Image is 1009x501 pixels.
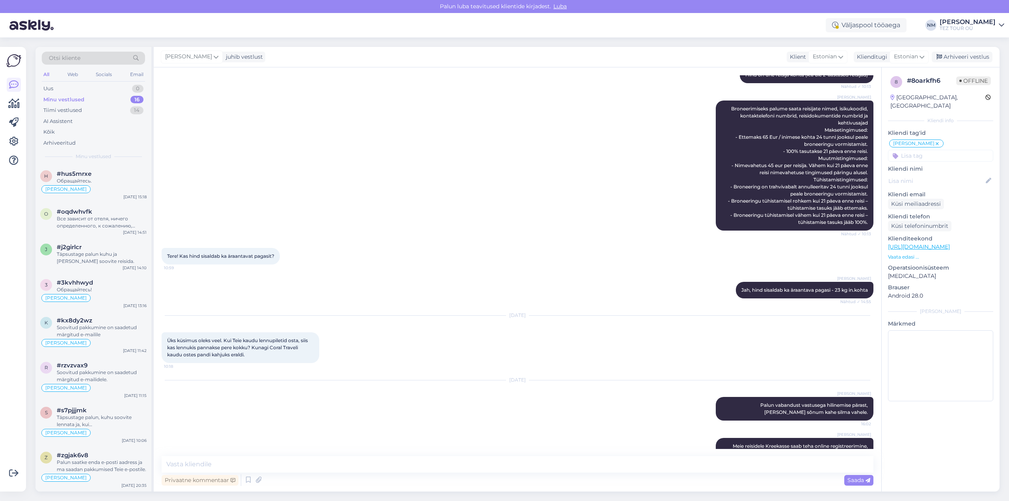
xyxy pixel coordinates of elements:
[66,69,80,80] div: Web
[840,299,871,305] span: Nähtud ✓ 14:55
[45,320,48,326] span: k
[57,170,91,177] span: #hus5mrxe
[888,272,993,280] p: [MEDICAL_DATA]
[167,253,274,259] span: Tere! Kas hind sisaldab ka äraantavat pagasit?
[57,407,87,414] span: #s7pjjjmk
[760,402,869,415] span: Palun vabandust vastusega hilinemise pärast, [PERSON_NAME] sõnum kahe silma vahele.
[130,106,143,114] div: 14
[76,153,111,160] span: Minu vestlused
[122,438,147,443] div: [DATE] 10:06
[888,199,944,209] div: Küsi meiliaadressi
[888,283,993,292] p: Brauser
[57,208,92,215] span: #oqdwhvfk
[895,79,898,85] span: 8
[837,94,871,100] span: [PERSON_NAME]
[888,212,993,221] p: Kliendi telefon
[45,365,48,371] span: r
[940,19,996,25] div: [PERSON_NAME]
[45,282,48,288] span: 3
[888,264,993,272] p: Operatsioonisüsteem
[45,187,87,192] span: [PERSON_NAME]
[847,477,870,484] span: Saada
[813,52,837,61] span: Estonian
[57,452,88,459] span: #zgjak6v8
[841,421,871,427] span: 16:02
[925,20,936,31] div: NM
[940,25,996,32] div: TEZ TOUR OÜ
[123,194,147,200] div: [DATE] 15:18
[787,53,806,61] div: Klient
[888,253,993,261] p: Vaata edasi ...
[57,244,82,251] span: #j2girlcr
[888,308,993,315] div: [PERSON_NAME]
[164,363,194,369] span: 10:18
[551,3,569,10] span: Luba
[57,177,147,184] div: Обращайтесь.
[57,215,147,229] div: Все зависит от отеля, ничего определенного, к сожалению, сказать не можем.
[888,235,993,243] p: Klienditeekond
[123,229,147,235] div: [DATE] 14:51
[57,369,147,383] div: Soovitud pakkumine on saadetud märgitud e-mailidele.
[826,18,907,32] div: Väljaspool tööaega
[854,53,887,61] div: Klienditugi
[49,54,80,62] span: Otsi kliente
[57,324,147,338] div: Soovitud pakkumine on saadetud märgitud e-mailile
[888,292,993,300] p: Android 28.0
[123,303,147,309] div: [DATE] 13:16
[45,296,87,300] span: [PERSON_NAME]
[162,475,238,486] div: Privaatne kommentaar
[123,348,147,354] div: [DATE] 11:42
[162,376,873,384] div: [DATE]
[940,19,1004,32] a: [PERSON_NAME]TEZ TOUR OÜ
[932,52,992,62] div: Arhiveeri vestlus
[888,221,951,231] div: Küsi telefoninumbrit
[888,243,950,250] a: [URL][DOMAIN_NAME]
[123,265,147,271] div: [DATE] 14:10
[907,76,956,86] div: # 8oarkfh6
[45,386,87,390] span: [PERSON_NAME]
[894,52,918,61] span: Estonian
[841,231,871,237] span: Nähtud ✓ 10:13
[841,84,871,89] span: Nähtud ✓ 10:13
[44,173,48,179] span: h
[888,320,993,328] p: Märkmed
[837,432,871,438] span: [PERSON_NAME]
[132,85,143,93] div: 0
[57,414,147,428] div: Täpsustage palun, kuhu soovite lennata ja, kui [DEMOGRAPHIC_DATA], siis kui kauaks.
[888,117,993,124] div: Kliendi info
[45,410,48,415] span: s
[167,337,309,358] span: Üks küsimus oleks veel. Kui Teie kaudu lennupiletid osta, siis kas lennukis pannakse pere kokku? ...
[42,69,51,80] div: All
[45,430,87,435] span: [PERSON_NAME]
[888,177,984,185] input: Lisa nimi
[57,459,147,473] div: Palun saatke enda e-posti aadress ja ma saadan pakkumised Teie e-postile.
[94,69,114,80] div: Socials
[45,475,87,480] span: [PERSON_NAME]
[43,85,53,93] div: Uus
[128,69,145,80] div: Email
[893,141,935,146] span: [PERSON_NAME]
[956,76,991,85] span: Offline
[165,52,212,61] span: [PERSON_NAME]
[43,139,76,147] div: Arhiveeritud
[888,190,993,199] p: Kliendi email
[162,312,873,319] div: [DATE]
[57,317,92,324] span: #kx8dy2wz
[733,443,869,456] span: Meie reisidele Kreekasse saab teha online registreerimine, mille käigul saab valida istekohad len...
[57,279,93,286] span: #3kvhhwyd
[223,53,263,61] div: juhib vestlust
[741,287,868,293] span: Jah, hind sisaldab ka äraantava pagasi - 23 kg in.kohta
[888,165,993,173] p: Kliendi nimi
[837,276,871,281] span: [PERSON_NAME]
[124,393,147,399] div: [DATE] 11:15
[888,150,993,162] input: Lisa tag
[43,106,82,114] div: Tiimi vestlused
[728,106,869,225] span: Broneerimiseks palume saata reisijate nimed, isikukoodid, kontaktelefoni numbrid, reisidokumentid...
[57,286,147,293] div: Обращайтесь!
[121,482,147,488] div: [DATE] 20:35
[43,128,55,136] div: Kõik
[43,96,84,104] div: Minu vestlused
[45,246,47,252] span: j
[6,53,21,68] img: Askly Logo
[164,265,194,271] span: 10:59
